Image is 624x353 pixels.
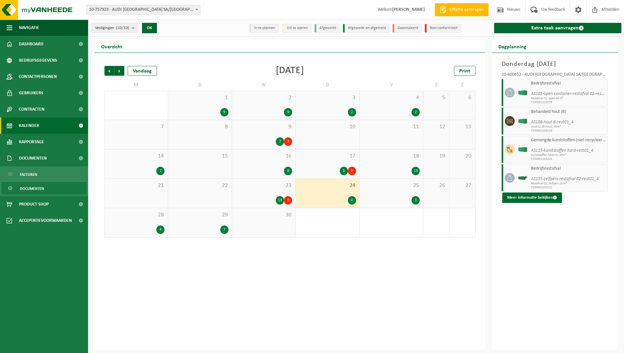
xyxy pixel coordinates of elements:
span: Kalender [19,117,39,134]
td: V [360,79,423,91]
span: 13 [453,123,472,130]
img: HK-XC-40-GN-00 [518,119,528,124]
td: W [232,79,296,91]
span: Documenten [20,182,44,195]
div: 3 [284,137,292,146]
span: 7 [108,123,164,130]
span: 8 [171,123,228,130]
td: M [104,79,168,91]
span: T250001203223 [531,157,606,161]
span: 14 [108,153,164,160]
span: 28 [108,211,164,219]
span: 24 [299,182,356,189]
td: Z [423,79,449,91]
span: Documenten [19,150,47,166]
li: Afgewerkt en afgemeld [343,24,389,33]
span: 25 [363,182,420,189]
span: Gemengde kunststoffen (niet-recycleerbaar), exclusief PVC [531,138,606,143]
div: 3 [348,167,356,175]
a: Extra taak aanvragen [494,23,622,33]
td: D [296,79,359,91]
div: 9 [220,108,228,116]
button: Meer informatie bekijken [502,192,562,203]
count: (10/10) [116,26,129,30]
span: 16 [235,153,292,160]
i: AS108-hout B-rest01_4 [531,120,573,125]
span: 20 [453,153,472,160]
strong: [PERSON_NAME] [392,7,425,12]
span: 1 [171,94,228,101]
span: Navigatie [19,20,39,36]
img: HK-XC-40-GN-00 [518,147,528,152]
div: 10-800652 - AUDI [GEOGRAPHIC_DATA] SA/[GEOGRAPHIC_DATA]-AFVALPARK C2-INGANG 1 - VORST [502,72,608,79]
span: Gebruikers [19,85,43,101]
span: Bedrijfsrestafval [531,81,606,86]
a: Documenten [2,182,86,194]
img: HK-XC-40-GN-00 [518,90,528,95]
span: 23 [235,182,292,189]
span: 27 [453,182,472,189]
li: Afgewerkt [315,24,340,33]
span: 10-757923 - AUDI BRUSSELS SA/NV - VORST [86,5,200,15]
i: AS155-zelfpers-restafval C2-rest01_4 [531,176,599,181]
span: T250001203222 [531,186,606,190]
span: Bedrijfsgegevens [19,52,57,69]
div: 4 [156,225,164,234]
h2: Overzicht [95,40,129,53]
div: 7 [276,137,284,146]
span: 19 [427,153,446,160]
span: 2 [235,94,292,101]
li: Non-conformiteit [425,24,461,33]
i: AS101-open container-restafval C2-rest05_4 [531,91,612,96]
span: 6 [453,94,472,101]
span: 3 [299,94,356,101]
div: 4 [348,196,356,205]
div: 8 [284,167,292,175]
span: Behandeld hout (B) [531,109,606,115]
span: Contactpersonen [19,69,57,85]
span: 10 [299,123,356,130]
span: 12 [427,123,446,130]
span: Volgende [115,66,124,76]
a: Print [454,66,476,76]
span: 22 [171,182,228,189]
span: Vestigingen [95,23,129,33]
span: Rapportage [19,134,44,150]
span: Vorige [104,66,114,76]
li: Geannuleerd [393,24,422,33]
span: 21 [108,182,164,189]
h3: Donderdag [DATE] [502,59,608,69]
div: Vandaag [128,66,157,76]
td: D [168,79,232,91]
div: 13 [276,196,284,205]
div: 7 [156,167,164,175]
span: Dashboard [19,36,43,52]
td: Z [449,79,476,91]
span: 15 [171,153,228,160]
span: 26 [427,182,446,189]
div: 3 [340,167,348,175]
span: 4 [363,94,420,101]
span: Contracten [19,101,44,117]
span: Restafval C2, open 40 m³ [531,97,606,100]
span: T250001215076 [531,100,606,104]
a: Offerte aanvragen [435,3,489,16]
div: 2 [412,108,420,116]
span: 10-757923 - AUDI BRUSSELS SA/NV - VORST [86,5,200,14]
button: Vestigingen(10/10) [91,23,138,33]
div: 3 [412,196,420,205]
h2: Dagplanning [492,40,533,53]
li: Uit te voeren [282,24,311,33]
span: T250001203224 [531,129,606,133]
div: 2 [348,108,356,116]
button: OK [142,23,157,33]
i: AS115-kunststoffen hard-rest01_4 [531,148,593,153]
span: Hout C2 (B-hout), 40m³ [531,125,606,129]
span: 17 [299,153,356,160]
span: Restafval C2, zelfpers 20 m³ [531,182,606,186]
span: 30 [235,211,292,219]
span: 18 [363,153,420,160]
div: 9 [284,108,292,116]
span: Product Shop [19,196,49,212]
span: Acceptatievoorwaarden [19,212,72,229]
